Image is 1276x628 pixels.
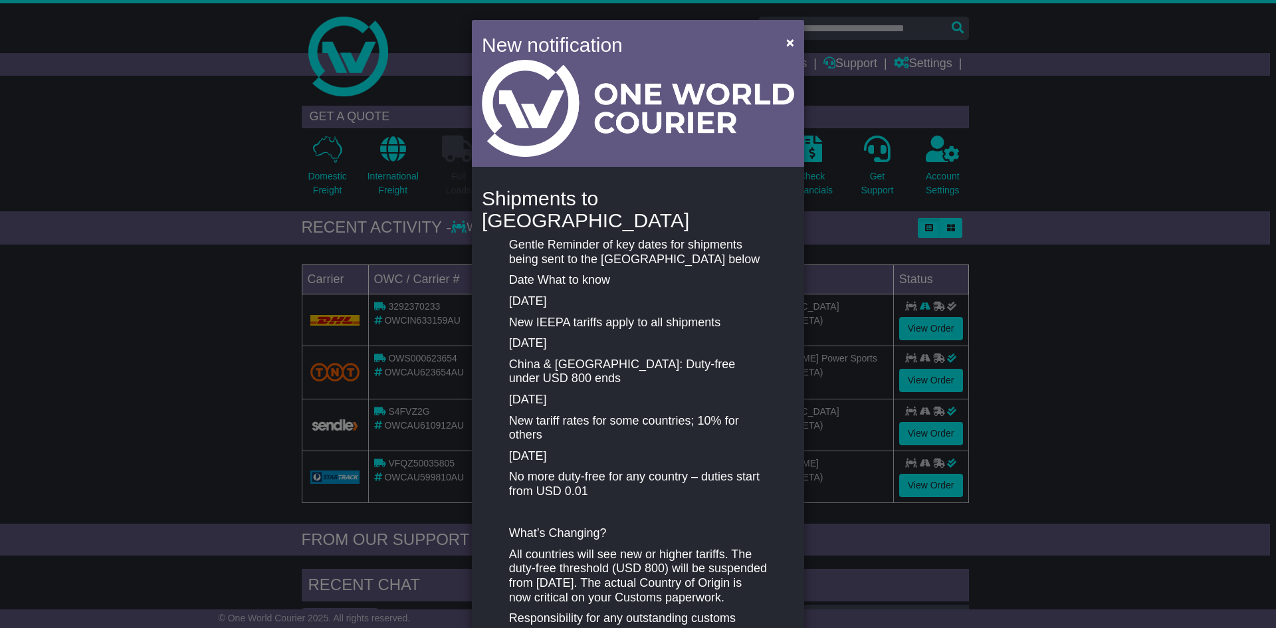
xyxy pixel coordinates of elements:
[482,30,767,60] h4: New notification
[509,414,767,443] p: New tariff rates for some countries; 10% for others
[786,35,794,50] span: ×
[780,29,801,56] button: Close
[509,548,767,605] p: All countries will see new or higher tariffs. The duty-free threshold (USD 800) will be suspended...
[509,273,767,288] p: Date What to know
[482,60,794,157] img: Light
[482,187,794,231] h4: Shipments to [GEOGRAPHIC_DATA]
[509,393,767,407] p: [DATE]
[509,358,767,386] p: China & [GEOGRAPHIC_DATA]: Duty-free under USD 800 ends
[509,449,767,464] p: [DATE]
[509,336,767,351] p: [DATE]
[509,316,767,330] p: New IEEPA tariffs apply to all shipments
[509,526,767,541] p: What’s Changing?
[509,238,767,266] p: Gentle Reminder of key dates for shipments being sent to the [GEOGRAPHIC_DATA] below
[509,470,767,498] p: No more duty-free for any country – duties start from USD 0.01
[509,294,767,309] p: [DATE]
